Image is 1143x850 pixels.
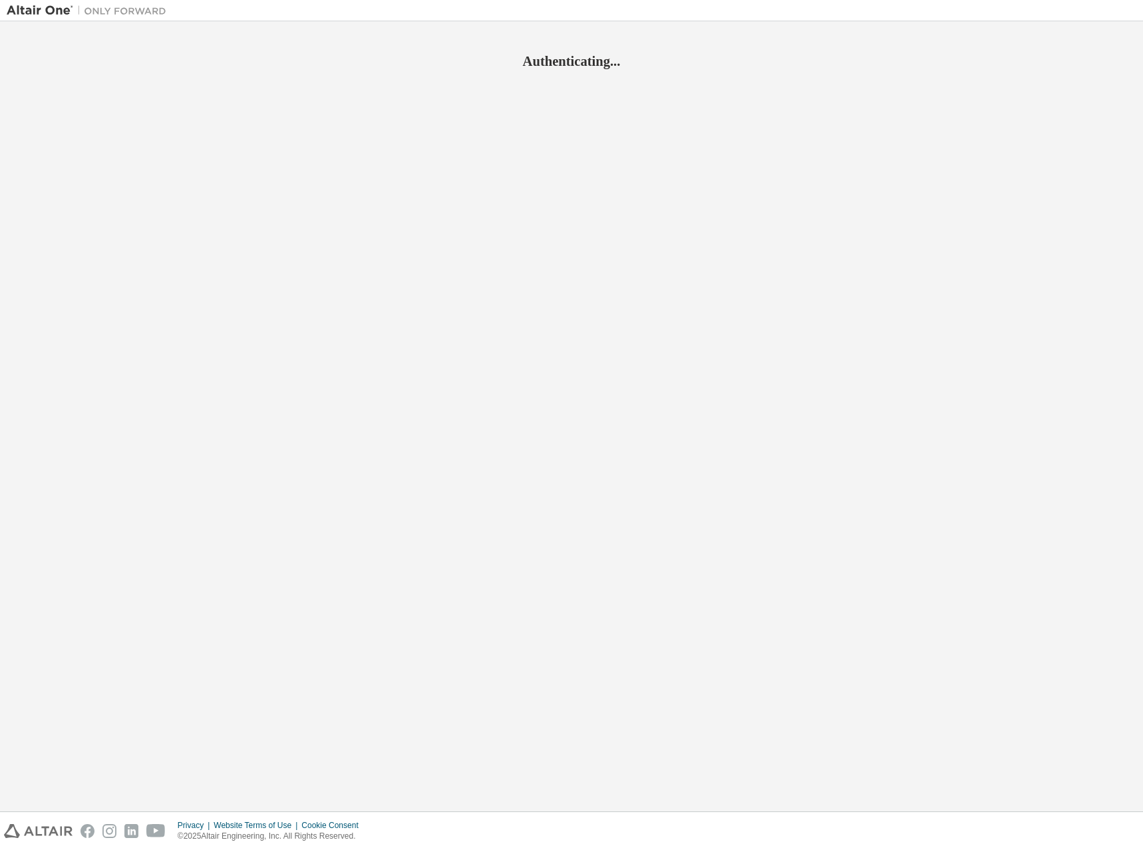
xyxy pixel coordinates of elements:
div: Cookie Consent [301,820,366,831]
div: Website Terms of Use [214,820,301,831]
img: linkedin.svg [124,824,138,838]
h2: Authenticating... [7,53,1136,70]
img: youtube.svg [146,824,166,838]
div: Privacy [178,820,214,831]
img: facebook.svg [81,824,94,838]
img: Altair One [7,4,173,17]
img: altair_logo.svg [4,824,73,838]
img: instagram.svg [102,824,116,838]
p: © 2025 Altair Engineering, Inc. All Rights Reserved. [178,831,367,842]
